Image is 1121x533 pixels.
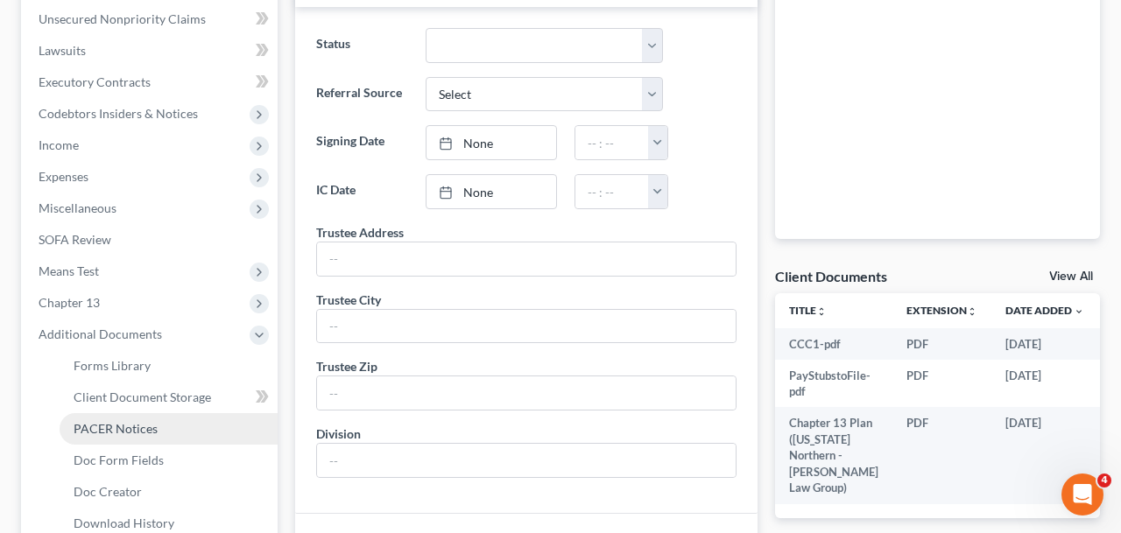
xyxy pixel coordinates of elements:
[1061,473,1103,515] iframe: Intercom live chat
[427,126,556,159] a: None
[991,360,1098,408] td: [DATE]
[316,223,404,242] div: Trustee Address
[775,407,892,503] td: Chapter 13 Plan ([US_STATE] Northern - [PERSON_NAME] Law Group)
[60,382,278,413] a: Client Document Storage
[60,413,278,445] a: PACER Notices
[892,328,991,360] td: PDF
[317,310,736,343] input: --
[39,263,99,278] span: Means Test
[25,4,278,35] a: Unsecured Nonpriority Claims
[775,328,892,360] td: CCC1-pdf
[25,35,278,67] a: Lawsuits
[39,232,111,247] span: SOFA Review
[39,137,79,152] span: Income
[775,267,887,285] div: Client Documents
[317,444,736,477] input: --
[74,452,164,467] span: Doc Form Fields
[307,28,417,63] label: Status
[25,224,278,256] a: SOFA Review
[316,424,361,443] div: Division
[39,200,116,215] span: Miscellaneous
[39,295,100,310] span: Chapter 13
[74,358,151,373] span: Forms Library
[316,357,377,375] div: Trustee Zip
[74,421,158,436] span: PACER Notices
[991,407,1098,503] td: [DATE]
[1097,473,1111,487] span: 4
[307,77,417,112] label: Referral Source
[816,306,827,317] i: unfold_more
[39,43,86,58] span: Lawsuits
[775,360,892,408] td: PayStubstoFile-pdf
[316,291,381,309] div: Trustee City
[892,360,991,408] td: PDF
[25,67,278,98] a: Executory Contracts
[307,174,417,209] label: IC Date
[60,445,278,476] a: Doc Form Fields
[967,306,977,317] i: unfold_more
[892,407,991,503] td: PDF
[575,126,649,159] input: -- : --
[39,106,198,121] span: Codebtors Insiders & Notices
[789,304,827,317] a: Titleunfold_more
[74,389,211,404] span: Client Document Storage
[1005,304,1084,317] a: Date Added expand_more
[906,304,977,317] a: Extensionunfold_more
[60,476,278,508] a: Doc Creator
[575,175,649,208] input: -- : --
[307,125,417,160] label: Signing Date
[39,169,88,184] span: Expenses
[991,328,1098,360] td: [DATE]
[317,242,736,276] input: --
[74,484,142,499] span: Doc Creator
[1049,270,1093,283] a: View All
[39,74,151,89] span: Executory Contracts
[60,350,278,382] a: Forms Library
[39,326,162,341] span: Additional Documents
[1074,306,1084,317] i: expand_more
[39,11,206,26] span: Unsecured Nonpriority Claims
[74,515,174,530] span: Download History
[427,175,556,208] a: None
[317,376,736,410] input: --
